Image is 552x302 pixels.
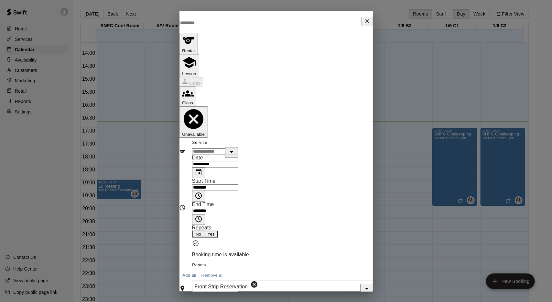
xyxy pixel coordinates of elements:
div: outlined button group [192,231,218,238]
span: Rooms [192,263,206,267]
button: Remove all [200,271,225,281]
button: Open [225,147,238,158]
span: Front Strip Reservation [192,284,251,289]
button: Open [360,284,373,295]
button: No [192,231,205,238]
svg: Timing [179,204,186,211]
button: Choose time, selected time is 7:30 PM [192,191,205,202]
button: Lesson [179,54,200,77]
button: Choose time, selected time is 8:00 PM [192,214,205,225]
span: Date [192,155,203,160]
span: Start Time [192,178,216,184]
span: End Time [192,202,214,207]
svg: Rooms [179,285,186,292]
span: Repeats [192,225,211,230]
button: Choose date, selected date is Aug 11, 2025 [192,168,205,178]
div: Front Strip Reservation [192,281,373,290]
span: Camps can only be created in the Services page [179,77,373,87]
button: Camp [179,77,203,87]
button: Add all [179,271,200,281]
div: Booking time is available [192,249,249,260]
span: Service [192,140,207,145]
button: Close [362,17,373,26]
svg: Service [179,148,186,155]
button: Yes [205,231,218,238]
button: Class [179,87,196,106]
button: Rental [179,33,198,54]
button: Unavailable [179,106,208,138]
